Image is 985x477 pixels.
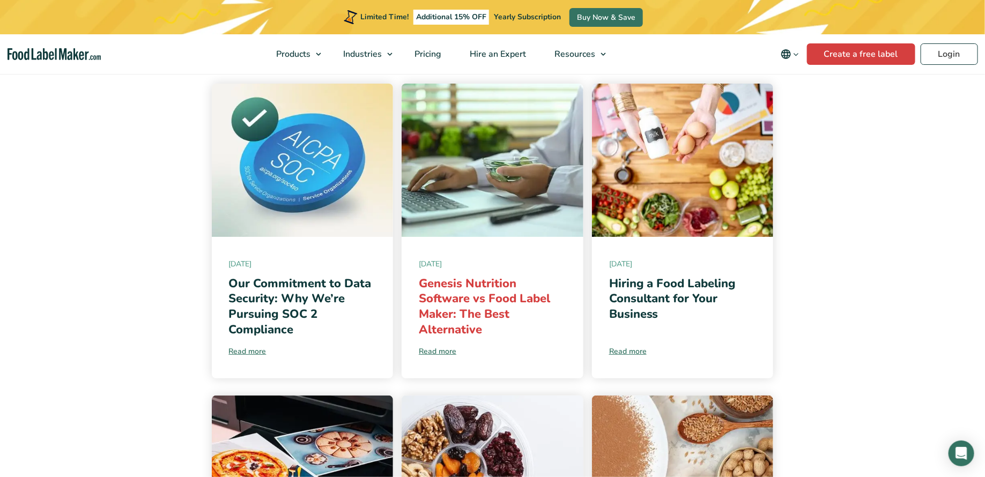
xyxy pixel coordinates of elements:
a: Food Label Maker homepage [8,48,101,61]
span: Limited Time! [360,12,409,22]
span: Additional 15% OFF [413,10,489,25]
span: [DATE] [419,258,566,270]
a: Our Commitment to Data Security: Why We’re Pursuing SOC 2 Compliance [229,275,372,338]
button: Change language [773,43,807,65]
a: Hiring a Food Labeling Consultant for Your Business [609,275,736,322]
a: Hire an Expert [456,34,538,74]
span: Products [273,48,312,60]
span: [DATE] [609,258,757,270]
a: Create a free label [807,43,915,65]
a: Read more [229,346,376,357]
div: Open Intercom Messenger [949,441,974,466]
a: Genesis Nutrition Software vs Food Label Maker: The Best Alternative [419,275,550,338]
span: Pricing [411,48,442,60]
a: Pricing [401,34,453,74]
span: [DATE] [229,258,376,270]
a: Read more [419,346,566,357]
a: Resources [540,34,611,74]
span: Yearly Subscription [494,12,561,22]
a: Login [921,43,978,65]
span: Industries [340,48,383,60]
a: Read more [609,346,757,357]
a: Buy Now & Save [569,8,643,27]
a: Products [262,34,327,74]
span: Hire an Expert [466,48,527,60]
a: Industries [329,34,398,74]
span: Resources [551,48,596,60]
